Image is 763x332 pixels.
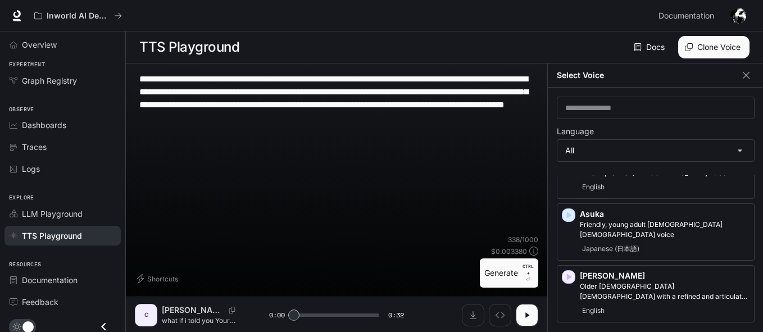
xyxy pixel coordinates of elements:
img: User avatar [730,8,746,24]
span: 0:00 [269,310,285,321]
div: All [557,140,754,161]
button: User avatar [727,4,750,27]
p: Older British male with a refined and articulate voice [580,281,750,302]
span: Logs [22,163,40,175]
p: Asuka [580,208,750,220]
span: Japanese (日本語) [580,242,642,256]
span: Overview [22,39,57,51]
a: Dashboards [4,115,121,135]
span: 0:32 [388,310,404,321]
span: TTS Playground [22,230,82,242]
p: [PERSON_NAME] [162,304,224,316]
button: GenerateCTRL +⏎ [480,258,538,288]
h1: TTS Playground [139,36,239,58]
a: Documentation [654,4,723,27]
p: Language [557,128,594,135]
span: English [580,304,607,317]
p: Inworld AI Demos [47,11,110,21]
button: Inspect [489,304,511,326]
a: LLM Playground [4,204,121,224]
p: what if i told you Your ability to create isn't muted... it's being suppressed. By a part of your... [162,316,242,325]
span: Documentation [658,9,714,23]
a: Docs [632,36,669,58]
a: Graph Registry [4,71,121,90]
button: All workspaces [29,4,127,27]
span: LLM Playground [22,208,83,220]
p: ⏎ [523,263,534,283]
p: [PERSON_NAME] [580,270,750,281]
p: CTRL + [523,263,534,276]
button: Shortcuts [135,270,183,288]
button: Download audio [462,304,484,326]
span: Documentation [22,274,78,286]
button: Copy Voice ID [224,307,240,313]
a: Overview [4,35,121,54]
a: Logs [4,159,121,179]
p: Friendly, young adult Japanese female voice [580,220,750,240]
a: TTS Playground [4,226,121,245]
span: Dashboards [22,119,66,131]
a: Traces [4,137,121,157]
span: English [580,180,607,194]
a: Feedback [4,292,121,312]
span: Traces [22,141,47,153]
div: C [137,306,155,324]
span: Graph Registry [22,75,77,87]
button: Clone Voice [678,36,750,58]
a: Documentation [4,270,121,290]
span: Feedback [22,296,58,308]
